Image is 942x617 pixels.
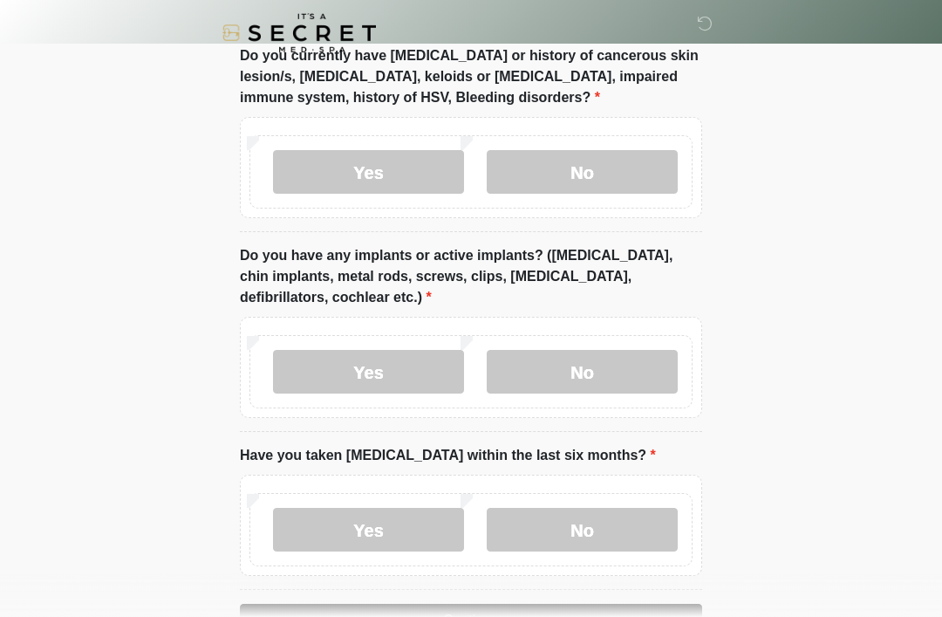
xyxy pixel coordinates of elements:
[273,350,464,394] label: Yes
[240,45,702,108] label: Do you currently have [MEDICAL_DATA] or history of cancerous skin lesion/s, [MEDICAL_DATA], keloi...
[273,150,464,194] label: Yes
[487,150,678,194] label: No
[487,508,678,552] label: No
[240,245,702,308] label: Do you have any implants or active implants? ([MEDICAL_DATA], chin implants, metal rods, screws, ...
[240,445,656,466] label: Have you taken [MEDICAL_DATA] within the last six months?
[487,350,678,394] label: No
[273,508,464,552] label: Yes
[222,13,376,52] img: It's A Secret Med Spa Logo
